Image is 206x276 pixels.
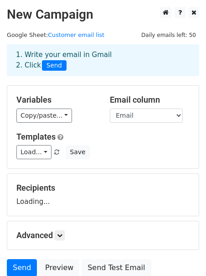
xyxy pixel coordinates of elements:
h5: Advanced [16,230,190,240]
a: Load... [16,145,51,159]
h5: Recipients [16,183,190,193]
small: Google Sheet: [7,31,104,38]
h5: Email column [110,95,190,105]
div: Loading... [16,183,190,207]
a: Templates [16,132,56,141]
a: Copy/paste... [16,109,72,123]
div: 1. Write your email in Gmail 2. Click [9,50,197,71]
a: Customer email list [48,31,104,38]
h5: Variables [16,95,96,105]
h2: New Campaign [7,7,199,22]
span: Send [42,60,67,71]
span: Daily emails left: 50 [138,30,199,40]
a: Daily emails left: 50 [138,31,199,38]
button: Save [66,145,89,159]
